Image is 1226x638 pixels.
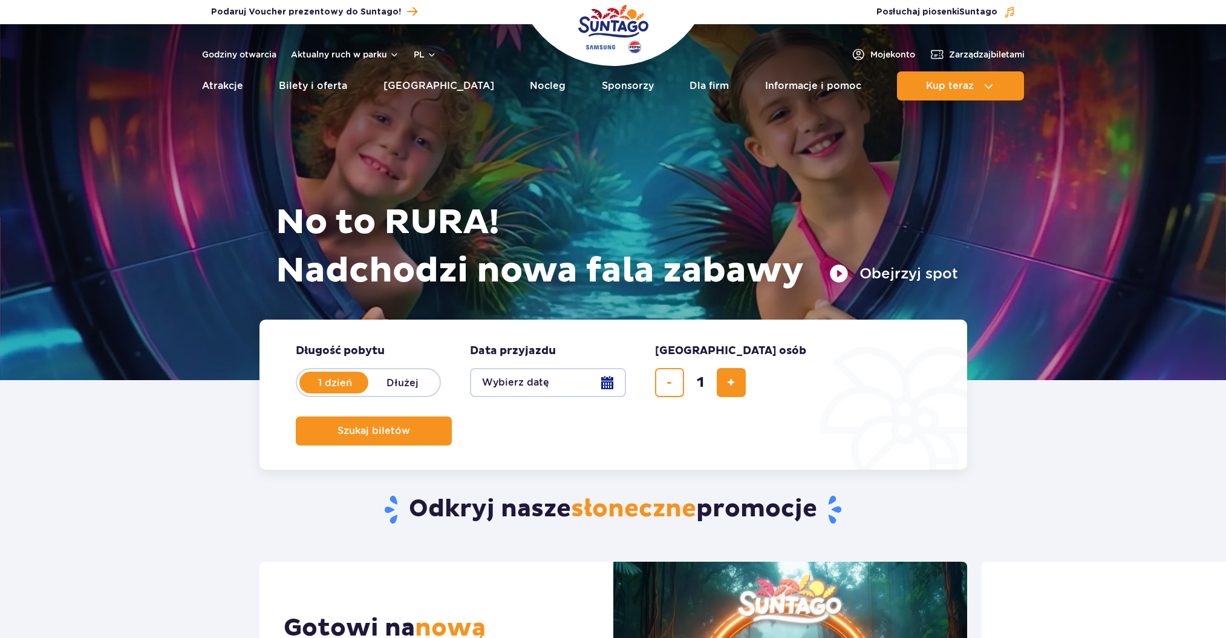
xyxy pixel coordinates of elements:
a: Atrakcje [202,71,243,100]
span: Zarządzaj biletami [949,48,1025,61]
span: Kup teraz [926,81,974,91]
a: Dla firm [690,71,729,100]
a: [GEOGRAPHIC_DATA] [383,71,494,100]
span: Suntago [959,8,997,16]
a: Informacje i pomoc [765,71,861,100]
a: Nocleg [530,71,566,100]
button: Posłuchaj piosenkiSuntago [876,6,1016,18]
label: 1 dzień [301,370,370,395]
span: słoneczne [571,494,696,524]
button: Obejrzyj spot [829,264,958,283]
span: [GEOGRAPHIC_DATA] osób [655,344,806,358]
form: Planowanie wizyty w Park of Poland [259,320,967,470]
input: liczba biletów [686,368,715,397]
button: Szukaj biletów [296,416,452,446]
a: Godziny otwarcia [202,48,276,61]
label: Dłużej [368,370,437,395]
a: Mojekonto [851,47,915,62]
a: Zarządzajbiletami [930,47,1025,62]
button: dodaj bilet [717,368,746,397]
button: Kup teraz [897,71,1024,100]
a: Podaruj Voucher prezentowy do Suntago! [211,4,417,20]
a: Sponsorzy [602,71,654,100]
span: Posłuchaj piosenki [876,6,997,18]
button: usuń bilet [655,368,684,397]
h1: No to RURA! Nadchodzi nowa fala zabawy [276,199,958,295]
a: Bilety i oferta [279,71,347,100]
span: Długość pobytu [296,344,385,358]
button: Aktualny ruch w parku [291,50,399,59]
button: Wybierz datę [470,368,626,397]
span: Data przyjazdu [470,344,556,358]
h2: Odkryj nasze promocje [259,494,967,525]
span: Moje konto [870,48,915,61]
span: Podaruj Voucher prezentowy do Suntago! [211,6,401,18]
button: pl [414,48,437,61]
span: Szukaj biletów [337,426,410,436]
